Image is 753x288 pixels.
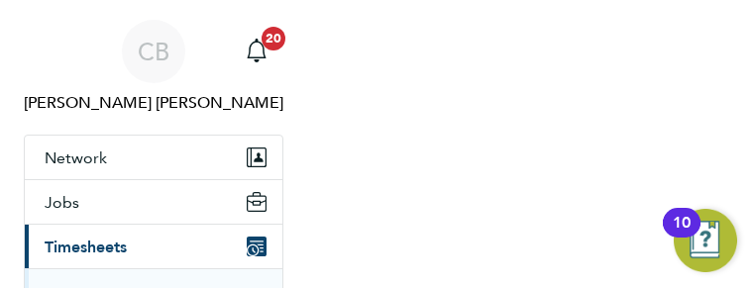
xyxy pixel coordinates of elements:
span: Timesheets [45,238,127,256]
span: Jobs [45,193,79,212]
span: 20 [262,27,285,50]
span: Connor Burns [24,91,283,115]
button: Open Resource Center, 10 new notifications [674,209,737,272]
button: Jobs [25,180,282,224]
a: 20 [237,20,276,83]
span: CB [138,39,169,64]
button: Timesheets [25,225,282,268]
span: Network [45,148,107,167]
div: 10 [673,223,691,248]
a: CB[PERSON_NAME] [PERSON_NAME] [24,20,283,115]
button: Network [25,136,282,179]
